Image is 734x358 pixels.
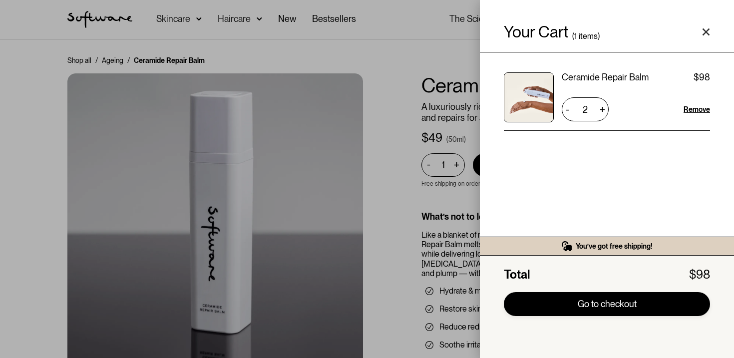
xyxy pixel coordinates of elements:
div: $98 [689,268,710,282]
h4: Your Cart [504,24,568,40]
div: ( [572,33,574,40]
a: Remove item from cart [684,104,710,114]
a: Close cart [702,28,710,36]
div: - [562,101,573,117]
div: Total [504,268,530,282]
div: 1 [574,33,577,40]
div: Ceramide Repair Balm [562,72,649,82]
a: Go to checkout [504,292,710,316]
div: + [596,101,609,117]
div: $98 [694,72,710,82]
div: items) [579,33,600,40]
div: You’ve got free shipping! [576,242,653,251]
div: Remove [684,104,710,114]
